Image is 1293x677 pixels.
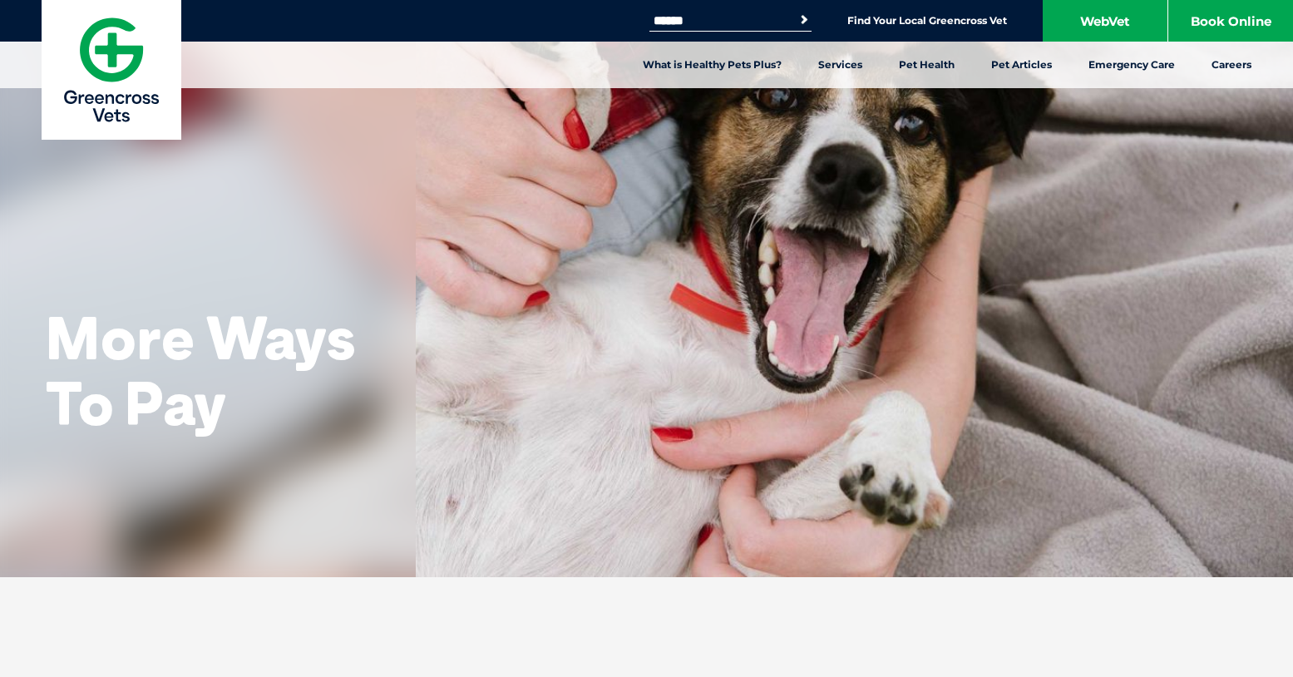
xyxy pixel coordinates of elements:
[973,42,1070,88] a: Pet Articles
[624,42,800,88] a: What is Healthy Pets Plus?
[800,42,881,88] a: Services
[1193,42,1270,88] a: Careers
[1070,42,1193,88] a: Emergency Care
[847,14,1007,27] a: Find Your Local Greencross Vet
[881,42,973,88] a: Pet Health
[796,12,812,28] button: Search
[46,304,370,436] h2: More Ways To Pay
